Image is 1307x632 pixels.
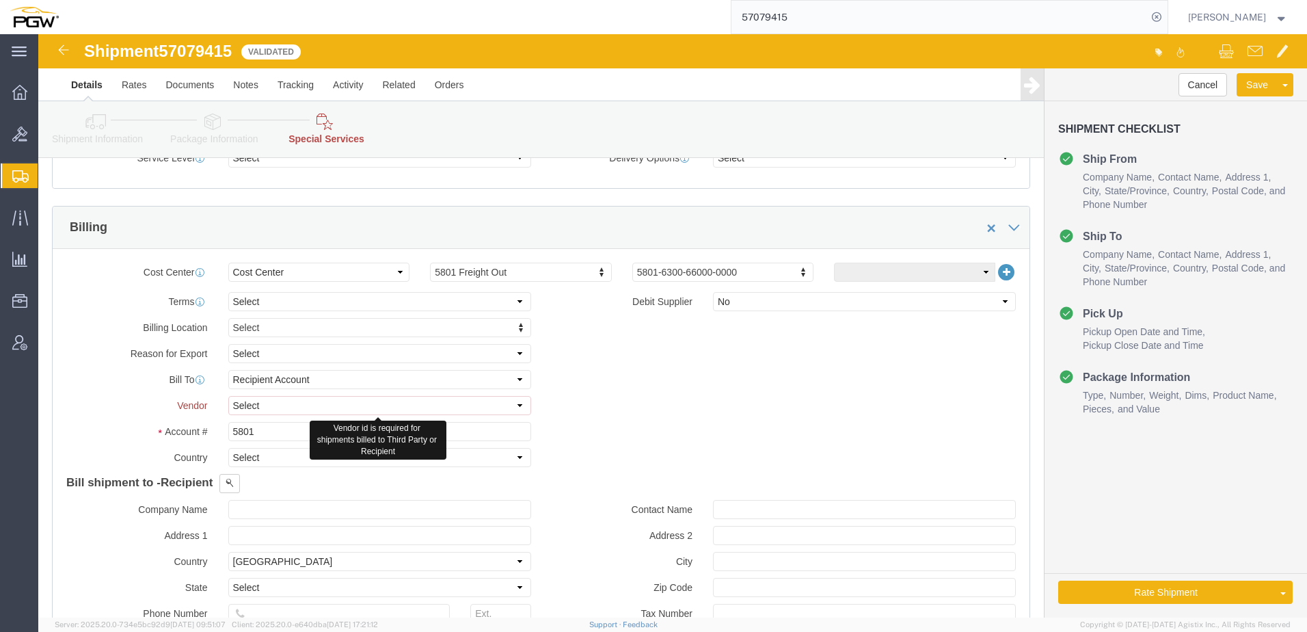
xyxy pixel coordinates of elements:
span: Copyright © [DATE]-[DATE] Agistix Inc., All Rights Reserved [1080,619,1291,631]
span: [DATE] 09:51:07 [170,620,226,629]
span: Server: 2025.20.0-734e5bc92d9 [55,620,226,629]
a: Support [589,620,623,629]
button: [PERSON_NAME] [1187,9,1289,25]
span: Amber Hickey [1188,10,1266,25]
span: Client: 2025.20.0-e640dba [232,620,378,629]
span: [DATE] 17:21:12 [327,620,378,629]
iframe: FS Legacy Container [38,34,1307,618]
a: Feedback [623,620,658,629]
input: Search for shipment number, reference number [731,1,1147,34]
img: logo [10,7,59,27]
